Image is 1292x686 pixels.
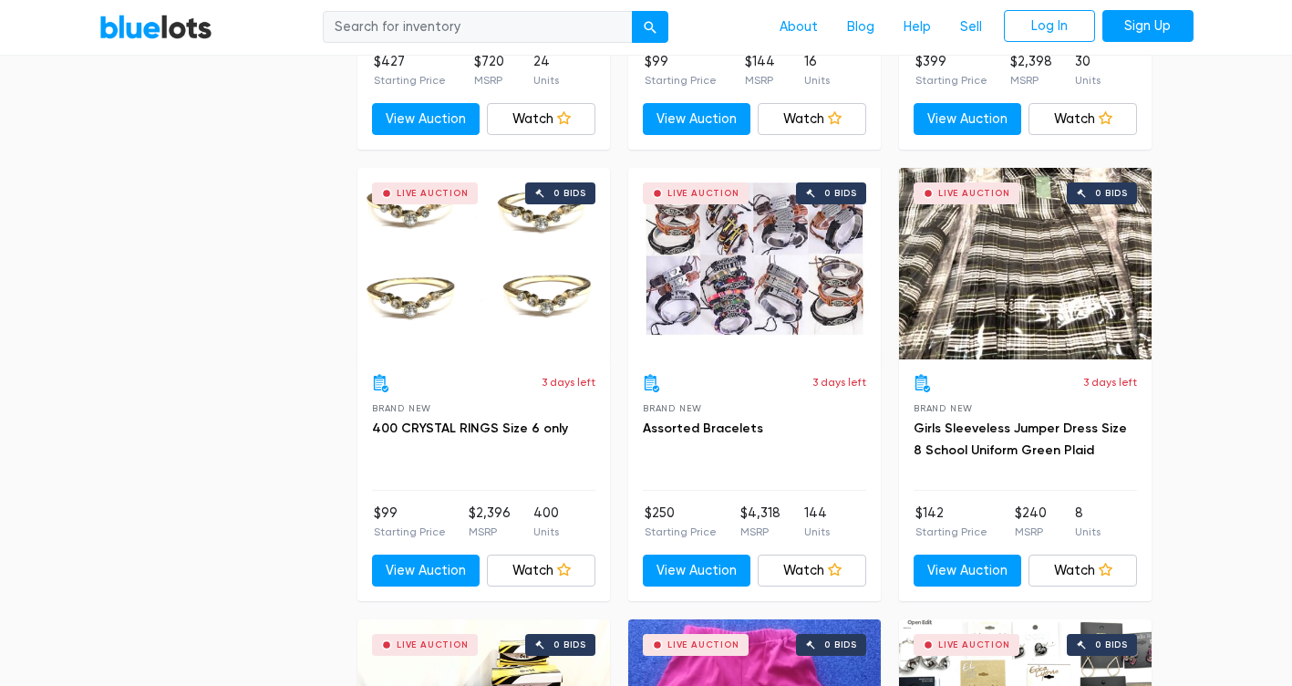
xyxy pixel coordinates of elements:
[824,189,857,198] div: 0 bids
[804,72,830,88] p: Units
[323,11,633,44] input: Search for inventory
[374,524,446,540] p: Starting Price
[745,52,775,88] li: $144
[645,72,717,88] p: Starting Price
[1010,52,1052,88] li: $2,398
[474,52,504,88] li: $720
[1010,72,1052,88] p: MSRP
[667,640,739,650] div: Live Auction
[645,52,717,88] li: $99
[397,189,469,198] div: Live Auction
[99,14,212,40] a: BlueLots
[938,189,1010,198] div: Live Auction
[832,10,889,45] a: Blog
[812,374,866,390] p: 3 days left
[1102,10,1194,43] a: Sign Up
[740,524,780,540] p: MSRP
[643,555,751,587] a: View Auction
[914,421,1127,458] a: Girls Sleeveless Jumper Dress Size 8 School Uniform Green Plaid
[469,504,511,540] li: $2,396
[643,103,751,136] a: View Auction
[533,72,559,88] p: Units
[745,72,775,88] p: MSRP
[1075,504,1101,540] li: 8
[1095,640,1128,650] div: 0 bids
[645,504,717,540] li: $250
[889,10,946,45] a: Help
[542,374,595,390] p: 3 days left
[915,52,987,88] li: $399
[758,555,866,587] a: Watch
[357,168,610,359] a: Live Auction 0 bids
[372,555,481,587] a: View Auction
[374,72,446,88] p: Starting Price
[915,72,987,88] p: Starting Price
[915,504,987,540] li: $142
[645,524,717,540] p: Starting Price
[804,52,830,88] li: 16
[765,10,832,45] a: About
[914,555,1022,587] a: View Auction
[946,10,997,45] a: Sell
[914,103,1022,136] a: View Auction
[397,640,469,650] div: Live Auction
[533,524,559,540] p: Units
[938,640,1010,650] div: Live Auction
[533,504,559,540] li: 400
[372,403,431,413] span: Brand New
[804,524,830,540] p: Units
[487,555,595,587] a: Watch
[1004,10,1095,43] a: Log In
[1075,524,1101,540] p: Units
[1015,524,1047,540] p: MSRP
[1028,555,1137,587] a: Watch
[1028,103,1137,136] a: Watch
[374,52,446,88] li: $427
[1075,72,1101,88] p: Units
[1075,52,1101,88] li: 30
[899,168,1152,359] a: Live Auction 0 bids
[1095,189,1128,198] div: 0 bids
[372,421,568,436] a: 400 CRYSTAL RINGS Size 6 only
[372,103,481,136] a: View Auction
[533,52,559,88] li: 24
[628,168,881,359] a: Live Auction 0 bids
[1015,504,1047,540] li: $240
[740,504,780,540] li: $4,318
[667,189,739,198] div: Live Auction
[804,504,830,540] li: 144
[553,640,586,650] div: 0 bids
[914,403,973,413] span: Brand New
[469,524,511,540] p: MSRP
[487,103,595,136] a: Watch
[1083,374,1137,390] p: 3 days left
[824,640,857,650] div: 0 bids
[915,524,987,540] p: Starting Price
[758,103,866,136] a: Watch
[474,72,504,88] p: MSRP
[374,504,446,540] li: $99
[643,421,763,436] a: Assorted Bracelets
[553,189,586,198] div: 0 bids
[643,403,702,413] span: Brand New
